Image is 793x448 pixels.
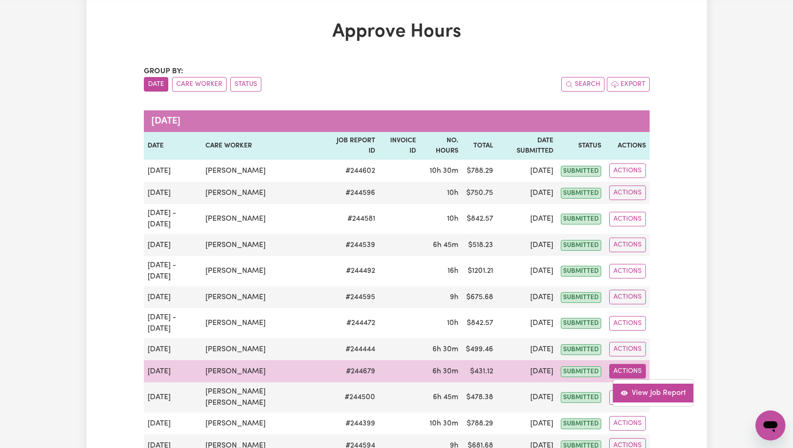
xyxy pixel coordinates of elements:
td: $ 842.57 [462,308,497,338]
th: Status [557,132,605,160]
span: submitted [561,240,601,251]
button: sort invoices by date [144,77,168,92]
th: Job Report ID [326,132,379,160]
td: # 244539 [326,234,379,256]
th: Invoice ID [379,132,420,160]
button: Search [561,77,605,92]
button: Actions [609,342,646,356]
td: [DATE] [497,234,557,256]
td: [PERSON_NAME] [202,338,326,360]
td: [PERSON_NAME] [PERSON_NAME] [202,382,326,412]
button: Actions [609,264,646,278]
button: Actions [609,416,646,431]
span: submitted [561,266,601,277]
span: 6 hours 45 minutes [433,394,458,401]
td: [PERSON_NAME] [202,204,326,234]
span: 6 hours 30 minutes [432,368,458,375]
td: # 244444 [326,338,379,360]
td: $ 499.46 [462,338,497,360]
td: # 244679 [326,360,379,382]
td: $ 675.68 [462,286,497,308]
span: 16 hours [448,267,458,275]
td: [DATE] [497,204,557,234]
td: [DATE] - [DATE] [144,256,202,286]
span: submitted [561,166,601,177]
td: [PERSON_NAME] [202,182,326,204]
td: [DATE] [497,182,557,204]
span: submitted [561,366,601,377]
th: Actions [605,132,649,160]
td: [DATE] [144,382,202,412]
span: 10 hours 30 minutes [430,420,458,427]
td: [DATE] [497,286,557,308]
span: 6 hours 45 minutes [433,241,458,249]
button: Export [607,77,650,92]
td: [PERSON_NAME] [202,360,326,382]
td: [DATE] [144,182,202,204]
td: [DATE] [497,160,557,182]
span: submitted [561,418,601,429]
caption: [DATE] [144,110,650,132]
th: Date [144,132,202,160]
span: submitted [561,214,601,224]
td: $ 478.38 [462,382,497,412]
th: No. Hours [420,132,462,160]
td: [DATE] [144,234,202,256]
td: [DATE] - [DATE] [144,204,202,234]
button: Actions [609,364,646,378]
td: # 244581 [326,204,379,234]
td: [DATE] [497,338,557,360]
span: Group by: [144,68,183,75]
button: Actions [609,290,646,304]
td: [DATE] [144,286,202,308]
td: $ 842.57 [462,204,497,234]
span: submitted [561,318,601,329]
td: [DATE] [497,308,557,338]
button: Actions [609,185,646,200]
button: Actions [609,316,646,331]
td: $ 1201.21 [462,256,497,286]
td: [DATE] [144,360,202,382]
span: submitted [561,392,601,403]
td: [PERSON_NAME] [202,286,326,308]
div: Actions [612,379,694,407]
h1: Approve Hours [144,21,650,43]
span: 10 hours 30 minutes [430,167,458,175]
td: [DATE] [144,412,202,434]
td: [DATE] [497,360,557,382]
a: View job report 244679 [613,384,693,402]
td: [DATE] - [DATE] [144,308,202,338]
td: $ 788.29 [462,412,497,434]
button: Actions [609,212,646,226]
span: 10 hours [447,319,458,327]
td: [PERSON_NAME] [202,160,326,182]
td: [PERSON_NAME] [202,234,326,256]
td: # 244602 [326,160,379,182]
td: $ 788.29 [462,160,497,182]
td: [PERSON_NAME] [202,256,326,286]
td: [DATE] [497,256,557,286]
th: Total [462,132,497,160]
td: [DATE] [497,412,557,434]
td: [PERSON_NAME] [202,412,326,434]
span: submitted [561,292,601,303]
th: Care worker [202,132,326,160]
td: [DATE] [497,382,557,412]
td: # 244492 [326,256,379,286]
td: [PERSON_NAME] [202,308,326,338]
span: 6 hours 30 minutes [432,346,458,353]
td: $ 431.12 [462,360,497,382]
button: sort invoices by care worker [172,77,227,92]
td: # 244500 [326,382,379,412]
span: 9 hours [450,294,458,301]
td: [DATE] [144,160,202,182]
span: 10 hours [447,189,458,197]
td: $ 750.75 [462,182,497,204]
td: $ 518.23 [462,234,497,256]
td: [DATE] [144,338,202,360]
button: sort invoices by paid status [230,77,261,92]
button: Actions [609,238,646,252]
span: 10 hours [447,215,458,223]
td: # 244596 [326,182,379,204]
iframe: Button to launch messaging window [755,410,785,440]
